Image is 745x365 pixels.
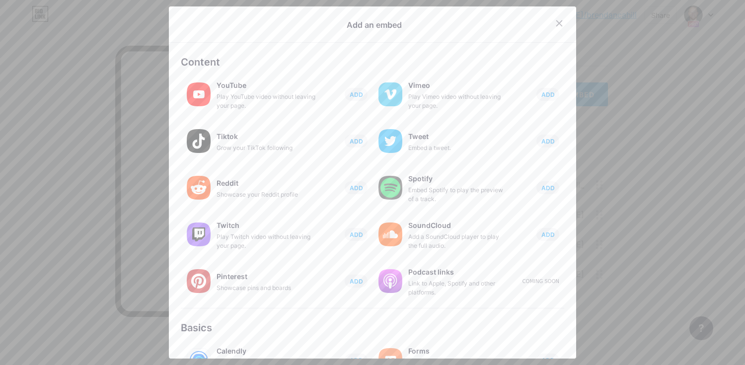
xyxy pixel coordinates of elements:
[350,230,363,239] span: ADD
[378,222,402,246] img: soundcloud
[345,135,368,147] button: ADD
[536,88,559,101] button: ADD
[541,356,555,365] span: ADD
[408,232,508,250] div: Add a SoundCloud player to play the full audio.
[217,78,316,92] div: YouTube
[217,144,316,152] div: Grow your TikTok following
[217,92,316,110] div: Play YouTube video without leaving your page.
[187,129,211,153] img: tiktok
[345,181,368,194] button: ADD
[541,184,555,192] span: ADD
[536,228,559,241] button: ADD
[541,230,555,239] span: ADD
[536,135,559,147] button: ADD
[408,265,508,279] div: Podcast links
[536,181,559,194] button: ADD
[408,130,508,144] div: Tweet
[408,144,508,152] div: Embed a tweet.
[378,269,402,293] img: podcastlinks
[408,279,508,297] div: Link to Apple, Spotify and other platforms.
[217,219,316,232] div: Twitch
[350,90,363,99] span: ADD
[378,176,402,200] img: spotify
[181,320,564,335] div: Basics
[541,137,555,146] span: ADD
[187,222,211,246] img: twitch
[187,82,211,106] img: youtube
[350,277,363,286] span: ADD
[345,88,368,101] button: ADD
[378,129,402,153] img: twitter
[408,78,508,92] div: Vimeo
[408,219,508,232] div: SoundCloud
[345,228,368,241] button: ADD
[408,344,508,358] div: Forms
[522,278,559,285] div: Coming soon
[217,190,316,199] div: Showcase your Reddit profile
[347,19,402,31] div: Add an embed
[345,275,368,288] button: ADD
[350,184,363,192] span: ADD
[217,344,316,358] div: Calendly
[350,137,363,146] span: ADD
[187,269,211,293] img: pinterest
[187,176,211,200] img: reddit
[217,270,316,284] div: Pinterest
[217,176,316,190] div: Reddit
[217,284,316,292] div: Showcase pins and boards
[217,130,316,144] div: Tiktok
[408,172,508,186] div: Spotify
[408,186,508,204] div: Embed Spotify to play the preview of a track.
[541,90,555,99] span: ADD
[181,55,564,70] div: Content
[378,82,402,106] img: vimeo
[408,92,508,110] div: Play Vimeo video without leaving your page.
[350,356,363,365] span: ADD
[217,232,316,250] div: Play Twitch video without leaving your page.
